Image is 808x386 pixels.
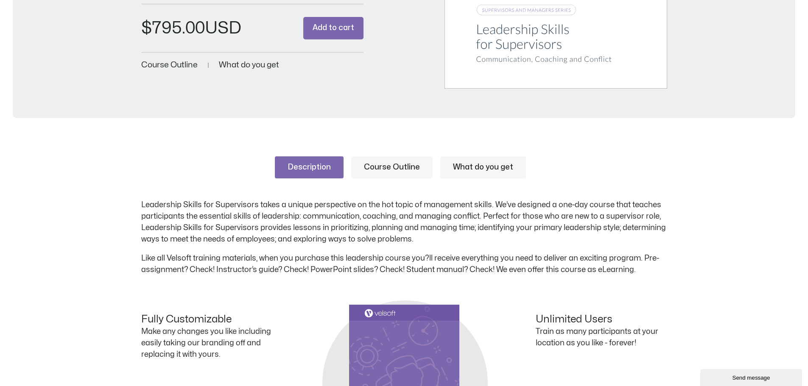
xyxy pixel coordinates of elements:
[303,17,363,39] button: Add to cart
[275,156,344,178] a: Description
[351,156,433,178] a: Course Outline
[141,253,667,275] p: Like all Velsoft training materials, when you purchase this leadership course you?ll receive ever...
[536,326,667,349] p: Train as many participants at your location as you like - forever!
[141,199,667,245] p: Leadership Skills for Supervisors takes a unique perspective on the hot topic of management skill...
[141,61,198,69] a: Course Outline
[536,314,667,326] h4: Unlimited Users
[141,314,273,326] h4: Fully Customizable
[141,20,152,36] span: $
[700,367,804,386] iframe: chat widget
[440,156,526,178] a: What do you get
[141,326,273,360] p: Make any changes you like including easily taking our branding off and replacing it with yours.
[219,61,279,69] a: What do you get
[141,20,205,36] bdi: 795.00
